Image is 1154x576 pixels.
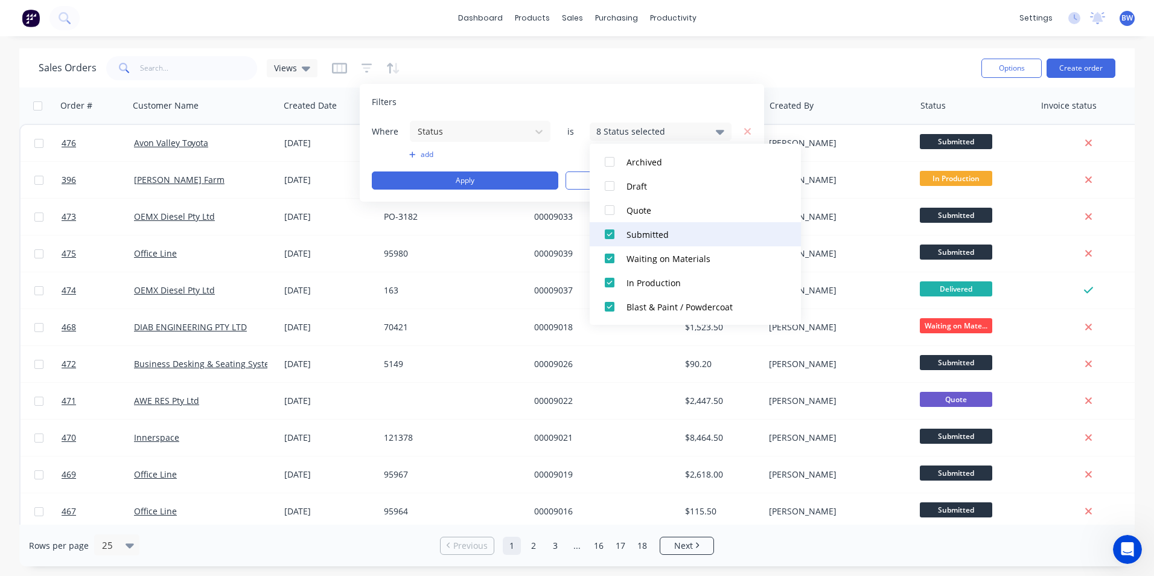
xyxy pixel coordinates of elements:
[534,248,668,260] div: 00009039
[596,125,706,138] div: 8 Status selected
[134,395,199,406] a: AWE RES Pty Ltd
[769,432,903,444] div: [PERSON_NAME]
[62,395,76,407] span: 471
[769,505,903,517] div: [PERSON_NAME]
[626,301,771,313] div: Blast & Paint / Powdercoat
[546,537,564,555] a: Page 3
[566,171,752,190] button: Clear
[769,248,903,260] div: [PERSON_NAME]
[626,325,771,338] div: Ready for Pick Up
[62,272,134,309] a: 474
[769,174,903,186] div: [PERSON_NAME]
[60,100,92,112] div: Order #
[534,469,668,481] div: 00009019
[284,432,374,444] div: [DATE]
[626,180,771,193] div: Draft
[62,432,76,444] span: 470
[769,284,903,296] div: [PERSON_NAME]
[134,358,281,370] a: Business Desking & Seating Systems
[62,211,76,223] span: 473
[1047,59,1115,78] button: Create order
[660,540,713,552] a: Next page
[62,235,134,272] a: 475
[556,9,589,27] div: sales
[384,321,518,333] div: 70421
[590,222,801,246] button: Submitted
[626,204,771,217] div: Quote
[62,346,134,382] a: 472
[284,505,374,517] div: [DATE]
[685,432,756,444] div: $8,464.50
[134,137,208,149] a: Avon Valley Toyota
[626,252,771,265] div: Waiting on Materials
[62,321,76,333] span: 468
[22,9,40,27] img: Factory
[534,321,668,333] div: 00009018
[920,171,992,186] span: In Production
[62,284,76,296] span: 474
[284,284,374,296] div: [DATE]
[435,537,719,555] ul: Pagination
[384,432,518,444] div: 121378
[62,125,134,161] a: 476
[284,321,374,333] div: [DATE]
[633,537,651,555] a: Page 18
[590,246,801,270] button: Waiting on Materials
[134,284,215,296] a: OEMX Diesel Pty Ltd
[626,156,771,168] div: Archived
[39,62,97,74] h1: Sales Orders
[590,537,608,555] a: Page 16
[589,9,644,27] div: purchasing
[1013,9,1059,27] div: settings
[920,281,992,296] span: Delivered
[534,432,668,444] div: 00009021
[769,395,903,407] div: [PERSON_NAME]
[590,295,801,319] button: Blast & Paint / Powdercoat
[62,162,134,198] a: 396
[284,174,374,186] div: [DATE]
[62,358,76,370] span: 472
[284,100,337,112] div: Created Date
[62,137,76,149] span: 476
[372,96,397,108] span: Filters
[62,309,134,345] a: 468
[284,248,374,260] div: [DATE]
[685,469,756,481] div: $2,618.00
[770,100,814,112] div: Created By
[769,358,903,370] div: [PERSON_NAME]
[1041,100,1097,112] div: Invoice status
[284,358,374,370] div: [DATE]
[685,395,756,407] div: $2,447.50
[384,505,518,517] div: 95964
[441,540,494,552] a: Previous page
[769,321,903,333] div: [PERSON_NAME]
[626,277,771,289] div: In Production
[62,420,134,456] a: 470
[769,137,903,149] div: [PERSON_NAME]
[384,211,518,223] div: PO-3182
[284,395,374,407] div: [DATE]
[134,248,177,259] a: Office Line
[590,198,801,222] button: Quote
[1121,13,1133,24] span: BW
[284,469,374,481] div: [DATE]
[769,469,903,481] div: [PERSON_NAME]
[534,505,668,517] div: 00009016
[62,469,76,481] span: 469
[626,228,771,241] div: Submitted
[685,505,756,517] div: $115.50
[558,126,582,138] span: is
[920,318,992,333] span: Waiting on Mate...
[452,9,509,27] a: dashboard
[384,248,518,260] div: 95980
[534,358,668,370] div: 00009026
[134,432,179,443] a: Innerspace
[674,540,693,552] span: Next
[62,493,134,530] a: 467
[62,505,76,517] span: 467
[384,358,518,370] div: 5149
[372,126,408,138] span: Where
[1113,535,1142,564] iframe: Intercom live chat
[274,62,297,74] span: Views
[534,284,668,296] div: 00009037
